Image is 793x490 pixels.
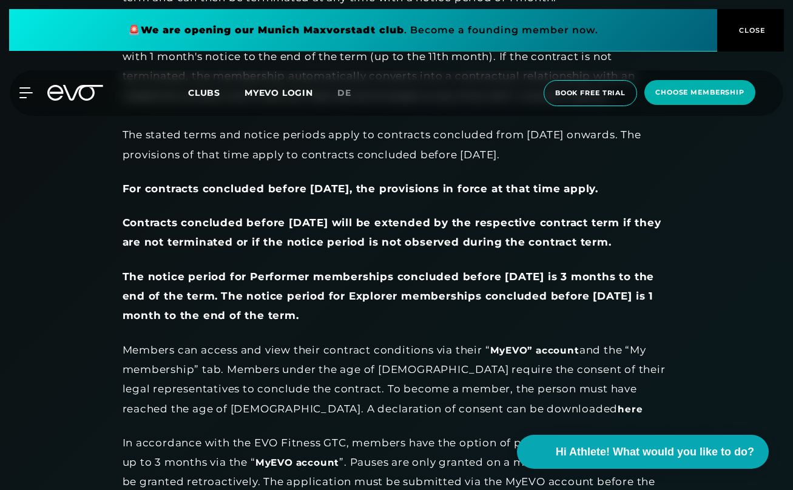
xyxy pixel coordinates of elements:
a: MyEVO” account [490,344,579,357]
div: Members can access and view their contract conditions via their “ and the “My membership” tab. Me... [123,340,669,418]
strong: For contracts concluded before [DATE], the provisions in force at that time apply. [123,183,599,195]
span: de [337,87,351,98]
a: MYEVO LOGIN [245,87,313,98]
a: choose membership [641,80,759,106]
a: here [618,403,643,416]
a: Clubs [188,87,245,98]
span: book free trial [555,88,626,98]
span: choose membership [655,87,744,98]
strong: Contracts concluded before [DATE] will be extended by the respective contract term if they are no... [123,216,661,248]
a: MyEVO account [255,457,339,469]
span: CLOSE [736,25,766,36]
span: Hi Athlete! What would you like to do? [556,444,754,460]
a: de [337,86,366,100]
strong: The notice period for Explorer memberships concluded before [DATE] is 1 month to the end of the t... [123,290,653,321]
strong: The notice period for Performer memberships concluded before [DATE] is 3 months to the end of the... [123,270,655,302]
a: book free trial [540,80,641,106]
button: CLOSE [717,9,784,52]
span: Clubs [188,87,220,98]
button: Hi Athlete! What would you like to do? [517,435,769,469]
